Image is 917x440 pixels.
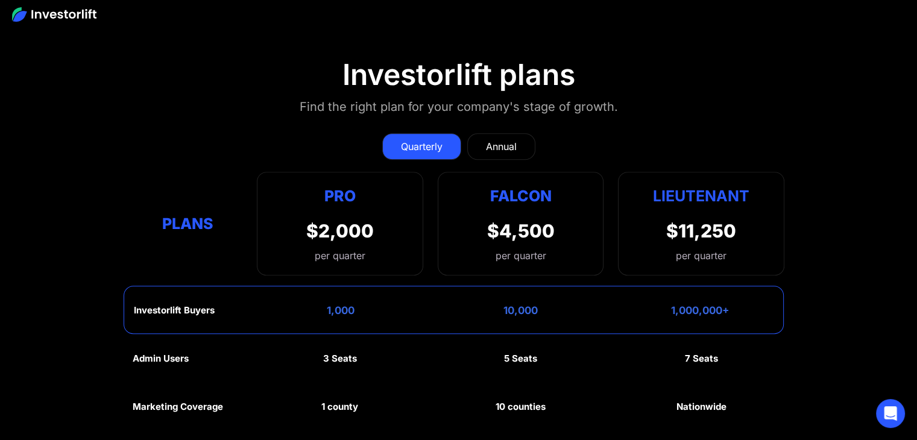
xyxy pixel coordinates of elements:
div: 1,000,000+ [671,304,730,316]
div: $11,250 [666,220,736,242]
div: Quarterly [401,139,443,154]
div: Investorlift plans [342,57,575,92]
div: per quarter [495,248,546,263]
div: Open Intercom Messenger [876,399,905,428]
div: Pro [306,184,374,208]
div: 10,000 [503,304,538,316]
div: Annual [486,139,517,154]
div: Nationwide [676,401,726,412]
div: 1 county [321,401,358,412]
div: 3 Seats [323,353,357,364]
div: Falcon [490,184,551,208]
div: 5 Seats [504,353,537,364]
div: 10 counties [496,401,546,412]
div: per quarter [306,248,374,263]
strong: Lieutenant [653,187,749,205]
div: 7 Seats [685,353,718,364]
div: Admin Users [133,353,189,364]
div: Plans [133,212,242,235]
div: Marketing Coverage [133,401,223,412]
div: per quarter [676,248,726,263]
div: Find the right plan for your company's stage of growth. [300,97,618,116]
div: $2,000 [306,220,374,242]
div: $4,500 [487,220,554,242]
div: 1,000 [327,304,355,316]
div: Investorlift Buyers [134,305,215,316]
